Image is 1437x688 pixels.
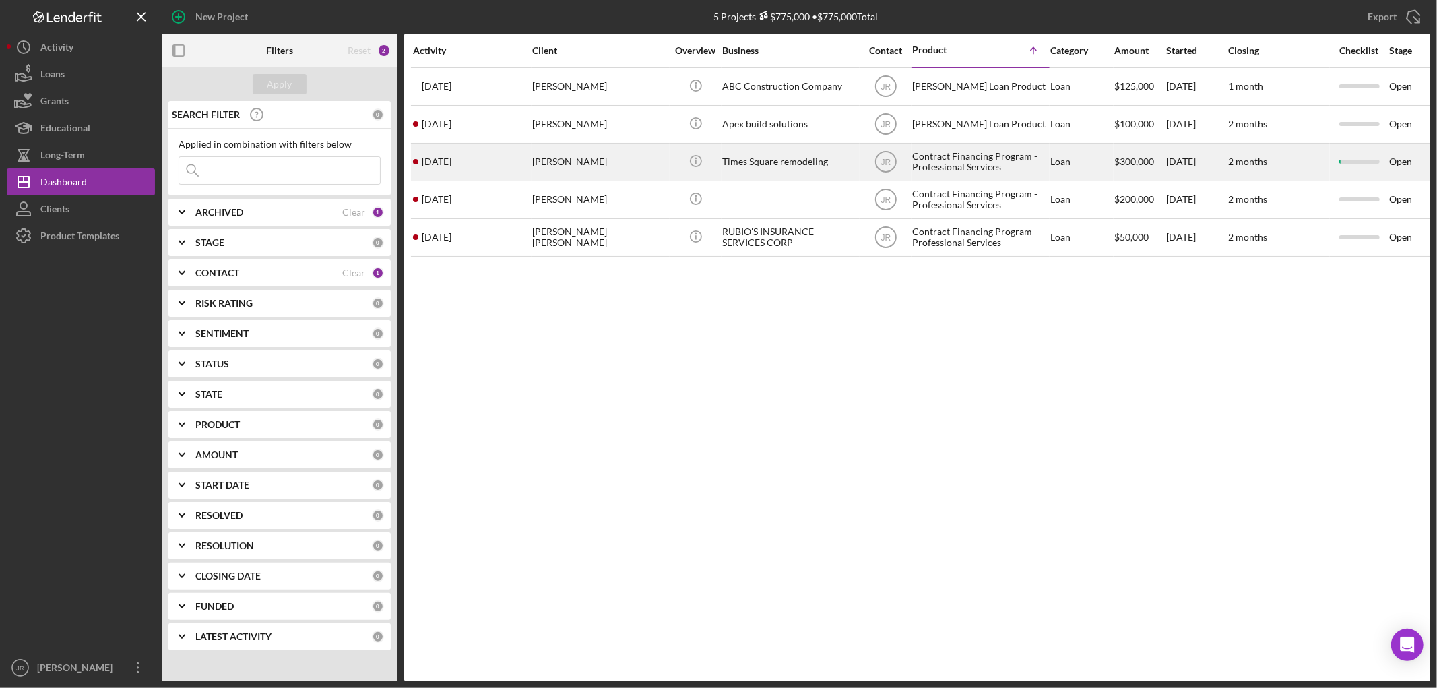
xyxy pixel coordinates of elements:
div: [DATE] [1166,144,1227,180]
div: Contract Financing Program - Professional Services [912,144,1047,180]
text: JR [881,195,891,205]
div: 2 [377,44,391,57]
span: $300,000 [1114,156,1154,167]
div: $775,000 [757,11,810,22]
b: FUNDED [195,601,234,612]
div: [PERSON_NAME] [PERSON_NAME] [532,220,667,255]
div: Grants [40,88,69,118]
b: STATE [195,389,222,400]
time: 2 months [1228,231,1267,243]
a: Long-Term [7,142,155,168]
div: Activity [40,34,73,64]
div: Times Square remodeling [722,144,857,180]
button: Product Templates [7,222,155,249]
div: Apply [267,74,292,94]
time: 2 months [1228,156,1267,167]
div: Category [1050,45,1113,56]
div: [DATE] [1166,182,1227,218]
button: Export [1354,3,1430,30]
div: 5 Projects • $775,000 Total [714,11,879,22]
b: AMOUNT [195,449,238,460]
b: SENTIMENT [195,328,249,339]
button: Loans [7,61,155,88]
div: Loan [1050,69,1113,104]
div: 0 [372,449,384,461]
span: $100,000 [1114,118,1154,129]
div: Clear [342,207,365,218]
button: Educational [7,115,155,142]
div: Loan [1050,106,1113,142]
div: 0 [372,570,384,582]
b: Filters [266,45,293,56]
span: $125,000 [1114,80,1154,92]
div: 0 [372,631,384,643]
div: Loan [1050,144,1113,180]
text: JR [881,158,891,167]
button: Dashboard [7,168,155,195]
div: [DATE] [1166,220,1227,255]
div: 0 [372,418,384,431]
div: Long-Term [40,142,85,172]
button: Clients [7,195,155,222]
div: New Project [195,3,248,30]
div: Product [912,44,980,55]
div: Dashboard [40,168,87,199]
time: 2 months [1228,118,1267,129]
text: JR [881,82,891,92]
div: 0 [372,600,384,613]
div: [PERSON_NAME] Loan Product [912,69,1047,104]
div: 0 [372,108,384,121]
time: 2 months [1228,193,1267,205]
div: Export [1368,3,1397,30]
div: 0 [372,327,384,340]
text: JR [881,233,891,243]
div: Activity [413,45,531,56]
div: Business [722,45,857,56]
time: 2025-10-08 16:08 [422,156,451,167]
text: JR [881,120,891,129]
div: RUBIO'S INSURANCE SERVICES CORP [722,220,857,255]
b: RISK RATING [195,298,253,309]
b: STAGE [195,237,224,248]
div: ABC Construction Company [722,69,857,104]
div: 0 [372,237,384,249]
div: 0 [372,388,384,400]
div: Contract Financing Program - Professional Services [912,220,1047,255]
div: Client [532,45,667,56]
time: 2025-08-28 15:54 [422,81,451,92]
button: Activity [7,34,155,61]
div: Contact [860,45,911,56]
div: [DATE] [1166,106,1227,142]
div: Loan [1050,182,1113,218]
button: Grants [7,88,155,115]
div: [PERSON_NAME] [532,106,667,142]
div: Applied in combination with filters below [179,139,381,150]
time: 2025-10-08 18:48 [422,194,451,205]
div: Open Intercom Messenger [1391,629,1424,661]
b: PRODUCT [195,419,240,430]
div: [PERSON_NAME] [34,654,121,685]
div: 0 [372,297,384,309]
time: 1 month [1228,80,1263,92]
div: Loan [1050,220,1113,255]
button: New Project [162,3,261,30]
div: Loans [40,61,65,91]
time: 2025-10-09 21:05 [422,232,451,243]
b: CLOSING DATE [195,571,261,582]
div: [PERSON_NAME] [532,69,667,104]
div: Contract Financing Program - Professional Services [912,182,1047,218]
div: 1 [372,206,384,218]
div: [PERSON_NAME] [532,144,667,180]
b: CONTACT [195,268,239,278]
b: START DATE [195,480,249,491]
div: [PERSON_NAME] [532,182,667,218]
div: Educational [40,115,90,145]
text: JR [16,664,24,672]
div: [DATE] [1166,69,1227,104]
